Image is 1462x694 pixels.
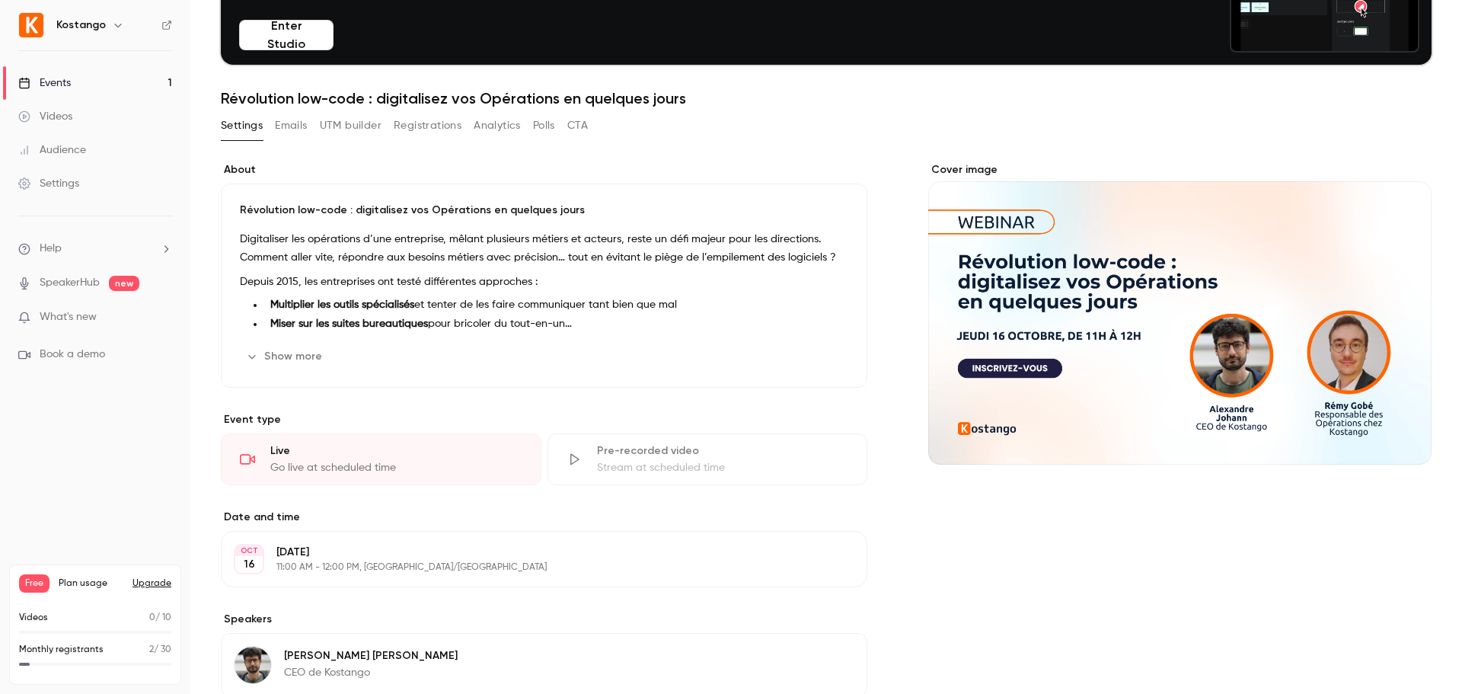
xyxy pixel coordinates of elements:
button: Enter Studio [239,20,334,50]
img: Kostango [19,13,43,37]
button: Registrations [394,114,461,138]
span: 0 [149,613,155,622]
span: What's new [40,309,97,325]
p: 16 [244,557,255,572]
div: LiveGo live at scheduled time [221,433,541,485]
button: Emails [275,114,307,138]
div: Audience [18,142,86,158]
button: UTM builder [320,114,381,138]
section: Cover image [928,162,1432,465]
p: / 30 [149,643,171,657]
div: Pre-recorded video [597,443,849,459]
button: Analytics [474,114,521,138]
strong: Miser sur les suites bureautiques [270,318,428,329]
span: new [109,276,139,291]
p: Digitaliser les opérations d’une entreprise, mêlant plusieurs métiers et acteurs, reste un défi m... [240,230,848,267]
h6: Kostango [56,18,106,33]
p: Videos [19,611,48,625]
span: Plan usage [59,577,123,590]
span: Help [40,241,62,257]
h1: Révolution low-code : digitalisez vos Opérations en quelques jours [221,89,1432,107]
iframe: Noticeable Trigger [154,311,172,325]
span: Book a demo [40,347,105,363]
a: SpeakerHub [40,275,100,291]
div: Live [270,443,522,459]
img: Alexandre Johann [235,647,271,683]
p: [DATE] [276,545,787,560]
label: About [221,162,867,177]
label: Date and time [221,510,867,525]
p: 11:00 AM - 12:00 PM, [GEOGRAPHIC_DATA]/[GEOGRAPHIC_DATA] [276,561,787,574]
p: / 10 [149,611,171,625]
div: Pre-recorded videoStream at scheduled time [547,433,868,485]
div: Settings [18,176,79,191]
p: Depuis 2015, les entreprises ont testé différentes approches : [240,273,848,291]
span: Free [19,574,49,593]
label: Speakers [221,612,867,627]
div: OCT [235,545,263,556]
div: Go live at scheduled time [270,460,522,475]
button: CTA [567,114,588,138]
p: Monthly registrants [19,643,104,657]
li: help-dropdown-opener [18,241,172,257]
p: CEO de Kostango [284,665,458,680]
button: Polls [533,114,555,138]
button: Settings [221,114,263,138]
p: Event type [221,412,867,427]
button: Upgrade [132,577,171,590]
p: Révolution low-code : digitalisez vos Opérations en quelques jours [240,203,848,218]
strong: Multiplier les outils spécialisés [270,299,414,310]
li: et tenter de les faire communiquer tant bien que mal [264,297,848,313]
button: Show more [240,344,331,369]
div: Stream at scheduled time [597,460,849,475]
li: pour bricoler du tout-en-un [264,316,848,332]
label: Cover image [928,162,1432,177]
div: Events [18,75,71,91]
p: [PERSON_NAME] [PERSON_NAME] [284,648,458,664]
span: 2 [149,645,154,654]
div: Videos [18,109,72,124]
